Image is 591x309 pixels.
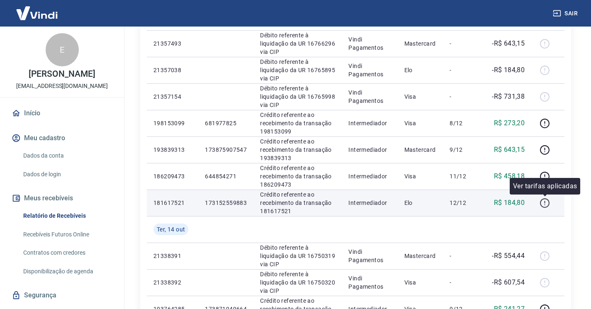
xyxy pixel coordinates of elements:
[492,251,525,261] p: -R$ 554,44
[20,244,114,261] a: Contratos com credores
[260,31,335,56] p: Débito referente à liquidação da UR 16766296 via CIP
[348,274,391,291] p: Vindi Pagamentos
[20,263,114,280] a: Disponibilização de agenda
[260,270,335,295] p: Débito referente à liquidação da UR 16750320 via CIP
[492,92,525,102] p: -R$ 731,38
[10,189,114,207] button: Meus recebíveis
[450,252,474,260] p: -
[260,84,335,109] p: Débito referente à liquidação da UR 16765998 via CIP
[260,164,335,189] p: Crédito referente ao recebimento da transação 186209473
[260,111,335,136] p: Crédito referente ao recebimento da transação 198153099
[404,92,437,101] p: Visa
[450,199,474,207] p: 12/12
[20,166,114,183] a: Dados de login
[404,66,437,74] p: Elo
[450,92,474,101] p: -
[551,6,581,21] button: Sair
[153,119,192,127] p: 198153099
[16,82,108,90] p: [EMAIL_ADDRESS][DOMAIN_NAME]
[10,129,114,147] button: Meu cadastro
[450,278,474,287] p: -
[153,66,192,74] p: 21357038
[494,145,525,155] p: R$ 643,15
[20,147,114,164] a: Dados da conta
[494,198,525,208] p: R$ 184,80
[153,92,192,101] p: 21357154
[404,252,437,260] p: Mastercard
[348,88,391,105] p: Vindi Pagamentos
[348,119,391,127] p: Intermediador
[492,277,525,287] p: -R$ 607,54
[260,243,335,268] p: Débito referente à liquidação da UR 16750319 via CIP
[348,248,391,264] p: Vindi Pagamentos
[10,104,114,122] a: Início
[205,119,247,127] p: 681977825
[153,278,192,287] p: 21338392
[513,181,577,191] p: Ver tarifas aplicadas
[494,118,525,128] p: R$ 273,20
[494,171,525,181] p: R$ 458,18
[348,146,391,154] p: Intermediador
[260,190,335,215] p: Crédito referente ao recebimento da transação 181617521
[153,199,192,207] p: 181617521
[153,39,192,48] p: 21357493
[260,58,335,83] p: Débito referente à liquidação da UR 16765895 via CIP
[260,137,335,162] p: Crédito referente ao recebimento da transação 193839313
[153,146,192,154] p: 193839313
[205,199,247,207] p: 173152559883
[450,146,474,154] p: 9/12
[450,39,474,48] p: -
[404,146,437,154] p: Mastercard
[348,172,391,180] p: Intermediador
[153,172,192,180] p: 186209473
[29,70,95,78] p: [PERSON_NAME]
[46,33,79,66] div: E
[205,172,247,180] p: 644854271
[157,225,185,234] span: Ter, 14 out
[404,172,437,180] p: Visa
[450,66,474,74] p: -
[10,286,114,304] a: Segurança
[153,252,192,260] p: 21338391
[20,226,114,243] a: Recebíveis Futuros Online
[450,172,474,180] p: 11/12
[348,62,391,78] p: Vindi Pagamentos
[404,278,437,287] p: Visa
[348,35,391,52] p: Vindi Pagamentos
[10,0,64,26] img: Vindi
[20,207,114,224] a: Relatório de Recebíveis
[450,119,474,127] p: 8/12
[205,146,247,154] p: 173875907547
[348,199,391,207] p: Intermediador
[492,65,525,75] p: -R$ 184,80
[404,119,437,127] p: Visa
[492,39,525,49] p: -R$ 643,15
[404,199,437,207] p: Elo
[404,39,437,48] p: Mastercard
